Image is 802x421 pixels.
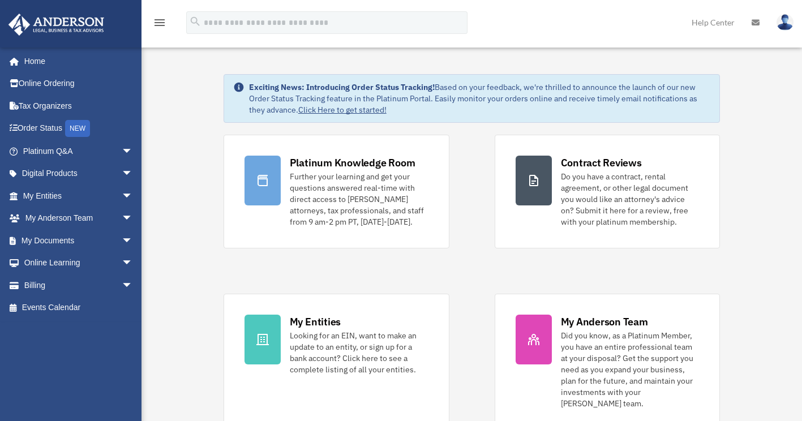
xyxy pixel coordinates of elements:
[561,156,642,170] div: Contract Reviews
[249,82,435,92] strong: Exciting News: Introducing Order Status Tracking!
[8,117,150,140] a: Order StatusNEW
[8,184,150,207] a: My Entitiesarrow_drop_down
[290,171,428,227] div: Further your learning and get your questions answered real-time with direct access to [PERSON_NAM...
[290,156,415,170] div: Platinum Knowledge Room
[122,184,144,208] span: arrow_drop_down
[290,315,341,329] div: My Entities
[153,20,166,29] a: menu
[298,105,387,115] a: Click Here to get started!
[561,330,700,409] div: Did you know, as a Platinum Member, you have an entire professional team at your disposal? Get th...
[8,72,150,95] a: Online Ordering
[122,162,144,186] span: arrow_drop_down
[122,274,144,297] span: arrow_drop_down
[122,252,144,275] span: arrow_drop_down
[153,16,166,29] i: menu
[8,50,144,72] a: Home
[8,252,150,274] a: Online Learningarrow_drop_down
[5,14,108,36] img: Anderson Advisors Platinum Portal
[290,330,428,375] div: Looking for an EIN, want to make an update to an entity, or sign up for a bank account? Click her...
[8,162,150,185] a: Digital Productsarrow_drop_down
[224,135,449,248] a: Platinum Knowledge Room Further your learning and get your questions answered real-time with dire...
[122,140,144,163] span: arrow_drop_down
[122,229,144,252] span: arrow_drop_down
[8,94,150,117] a: Tax Organizers
[8,140,150,162] a: Platinum Q&Aarrow_drop_down
[8,207,150,230] a: My Anderson Teamarrow_drop_down
[495,135,720,248] a: Contract Reviews Do you have a contract, rental agreement, or other legal document you would like...
[8,274,150,297] a: Billingarrow_drop_down
[561,171,700,227] div: Do you have a contract, rental agreement, or other legal document you would like an attorney's ad...
[8,297,150,319] a: Events Calendar
[561,315,648,329] div: My Anderson Team
[8,229,150,252] a: My Documentsarrow_drop_down
[122,207,144,230] span: arrow_drop_down
[249,81,711,115] div: Based on your feedback, we're thrilled to announce the launch of our new Order Status Tracking fe...
[189,15,201,28] i: search
[65,120,90,137] div: NEW
[777,14,794,31] img: User Pic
